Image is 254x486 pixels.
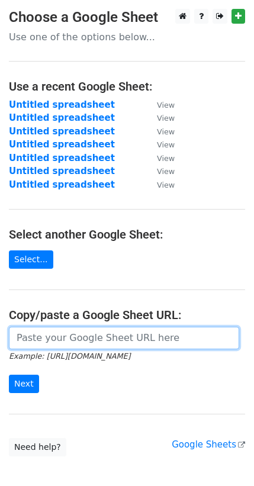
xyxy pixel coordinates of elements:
[157,154,175,163] small: View
[145,99,175,110] a: View
[9,375,39,393] input: Next
[157,114,175,123] small: View
[9,79,245,94] h4: Use a recent Google Sheet:
[145,166,175,176] a: View
[9,166,115,176] a: Untitled spreadsheet
[157,167,175,176] small: View
[9,352,130,361] small: Example: [URL][DOMAIN_NAME]
[9,31,245,43] p: Use one of the options below...
[145,153,175,163] a: View
[9,179,115,190] a: Untitled spreadsheet
[145,126,175,137] a: View
[9,438,66,456] a: Need help?
[9,9,245,26] h3: Choose a Google Sheet
[9,327,239,349] input: Paste your Google Sheet URL here
[157,181,175,189] small: View
[145,139,175,150] a: View
[145,179,175,190] a: View
[9,139,115,150] a: Untitled spreadsheet
[195,429,254,486] iframe: Chat Widget
[9,99,115,110] a: Untitled spreadsheet
[157,127,175,136] small: View
[157,101,175,110] small: View
[172,439,245,450] a: Google Sheets
[9,126,115,137] a: Untitled spreadsheet
[9,227,245,242] h4: Select another Google Sheet:
[145,112,175,123] a: View
[9,250,53,269] a: Select...
[9,112,115,123] a: Untitled spreadsheet
[157,140,175,149] small: View
[9,153,115,163] a: Untitled spreadsheet
[9,308,245,322] h4: Copy/paste a Google Sheet URL:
